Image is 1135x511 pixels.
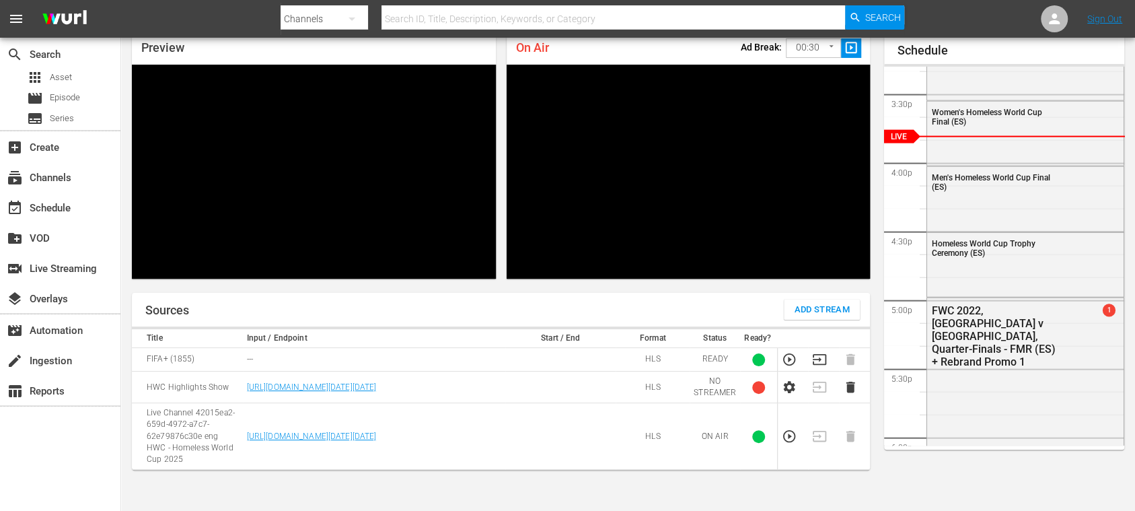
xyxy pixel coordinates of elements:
span: Asset [50,71,72,84]
button: Transition [812,352,827,367]
span: Asset [27,69,43,86]
span: Search [7,46,23,63]
td: FIFA+ (1855) [132,348,243,372]
button: Search [845,5,904,30]
span: Add Stream [794,302,850,318]
th: Title [132,329,243,348]
div: Video Player [507,65,871,279]
span: Men's Homeless World Cup Final (ES) [932,173,1050,192]
span: Series [50,112,74,125]
td: HWC Highlights Show [132,372,243,403]
span: 1 [1103,304,1115,316]
span: Ingestion [7,353,23,369]
span: On Air [516,40,549,55]
span: Episode [27,90,43,106]
td: READY [690,348,740,372]
span: Series [27,110,43,127]
td: --- [243,348,505,372]
span: Homeless World Cup Trophy Ceremony (ES) [932,239,1035,258]
td: Live Channel 42015ea2-659d-4972-a7c7-62e79876c30e eng HWC - Homeless World Cup 2025 [132,403,243,470]
th: Start / End [505,329,616,348]
button: Configure [782,380,797,395]
div: FWC 2022, [GEOGRAPHIC_DATA] v [GEOGRAPHIC_DATA], Quarter-Finals - FMR (ES) + Rebrand Promo 1 [932,304,1060,368]
div: Video Player [132,65,496,279]
span: slideshow_sharp [844,40,859,56]
button: Add Stream [784,300,860,320]
th: Input / Endpoint [243,329,505,348]
h1: Schedule [898,44,1124,57]
div: 00:30 [786,35,841,61]
th: Format [616,329,690,348]
span: Preview [141,40,184,55]
span: Automation [7,322,23,339]
span: menu [8,11,24,27]
p: Ad Break: [740,42,781,53]
a: [URL][DOMAIN_NAME][DATE][DATE] [247,382,377,392]
td: HLS [616,403,690,470]
th: Status [690,329,740,348]
h1: Sources [145,304,189,317]
td: NO STREAMER [690,372,740,403]
td: HLS [616,348,690,372]
a: [URL][DOMAIN_NAME][DATE][DATE] [247,432,377,441]
td: ON AIR [690,403,740,470]
a: Sign Out [1087,13,1122,24]
span: Women's Homeless World Cup Final (ES) [932,108,1042,127]
button: Preview Stream [782,352,797,367]
button: Preview Stream [782,429,797,444]
button: Delete [843,380,858,395]
span: VOD [7,230,23,246]
span: Channels [7,170,23,186]
span: Schedule [7,200,23,216]
td: HLS [616,372,690,403]
span: Reports [7,383,23,399]
span: Live Streaming [7,261,23,277]
th: Ready? [740,329,777,348]
span: Search [865,5,901,30]
img: ans4CAIJ8jUAAAAAAAAAAAAAAAAAAAAAAAAgQb4GAAAAAAAAAAAAAAAAAAAAAAAAJMjXAAAAAAAAAAAAAAAAAAAAAAAAgAT5G... [32,3,97,35]
span: Create [7,139,23,156]
span: Overlays [7,291,23,307]
span: Episode [50,91,80,104]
